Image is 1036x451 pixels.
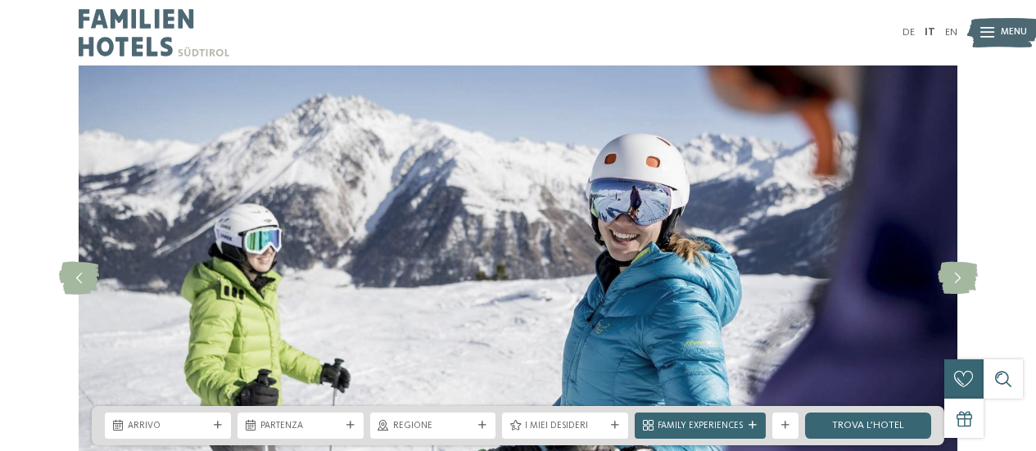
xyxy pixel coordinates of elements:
[393,420,473,433] span: Regione
[945,27,957,38] a: EN
[525,420,605,433] span: I miei desideri
[903,27,915,38] a: DE
[128,420,208,433] span: Arrivo
[805,413,931,439] a: trova l’hotel
[260,420,341,433] span: Partenza
[658,420,743,433] span: Family Experiences
[925,27,935,38] a: IT
[1001,26,1027,39] span: Menu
